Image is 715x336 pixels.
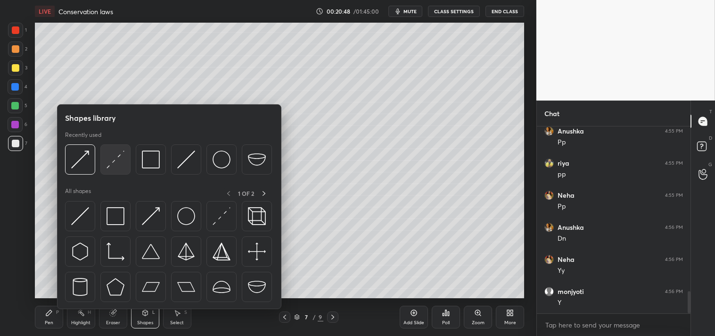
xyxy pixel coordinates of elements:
[403,8,417,15] span: mute
[388,6,422,17] button: mute
[107,243,124,260] img: svg+xml;charset=utf-8,%3Csvg%20xmlns%3D%22http%3A%2F%2Fwww.w3.org%2F2000%2Fsvg%22%20width%3D%2233...
[558,202,683,211] div: Pp
[428,6,480,17] button: CLASS SETTINGS
[318,313,323,321] div: 9
[8,42,27,57] div: 2
[544,159,554,168] img: 026962b205b144fa9124ba648bcb9170.jpg
[558,170,683,179] div: pp
[8,98,27,113] div: 5
[248,243,266,260] img: svg+xml;charset=utf-8,%3Csvg%20xmlns%3D%22http%3A%2F%2Fwww.w3.org%2F2000%2Fsvg%22%20width%3D%2240...
[558,266,683,276] div: Yy
[403,320,424,325] div: Add Slide
[313,314,316,320] div: /
[213,243,230,260] img: svg+xml;charset=utf-8,%3Csvg%20xmlns%3D%22http%3A%2F%2Fwww.w3.org%2F2000%2Fsvg%22%20width%3D%2234...
[558,159,569,168] h6: riya
[177,151,195,168] img: svg+xml;charset=utf-8,%3Csvg%20xmlns%3D%22http%3A%2F%2Fwww.w3.org%2F2000%2Fsvg%22%20width%3D%2230...
[107,151,124,168] img: svg+xml;charset=utf-8,%3Csvg%20xmlns%3D%22http%3A%2F%2Fwww.w3.org%2F2000%2Fsvg%22%20width%3D%2230...
[544,191,554,200] img: 685d0a0d0eeb4a3498235fa87bf0b178.jpg
[184,310,187,315] div: S
[665,257,683,262] div: 4:56 PM
[248,151,266,168] img: svg+xml;charset=utf-8,%3Csvg%20xmlns%3D%22http%3A%2F%2Fwww.w3.org%2F2000%2Fsvg%22%20width%3D%2238...
[544,126,554,136] img: ec5ac65015c04a1faa1e304ad744bb67.jpg
[213,151,230,168] img: svg+xml;charset=utf-8,%3Csvg%20xmlns%3D%22http%3A%2F%2Fwww.w3.org%2F2000%2Fsvg%22%20width%3D%2236...
[65,112,116,124] h5: Shapes library
[665,160,683,166] div: 4:55 PM
[107,278,124,296] img: svg+xml;charset=utf-8,%3Csvg%20xmlns%3D%22http%3A%2F%2Fwww.w3.org%2F2000%2Fsvg%22%20width%3D%2234...
[485,6,524,17] button: End Class
[8,79,27,94] div: 4
[537,126,690,313] div: grid
[558,255,575,264] h6: Neha
[45,320,53,325] div: Pen
[709,134,712,142] p: D
[558,287,584,296] h6: monjyoti
[58,7,113,16] h4: Conservation laws
[248,207,266,225] img: svg+xml;charset=utf-8,%3Csvg%20xmlns%3D%22http%3A%2F%2Fwww.w3.org%2F2000%2Fsvg%22%20width%3D%2235...
[142,278,160,296] img: svg+xml;charset=utf-8,%3Csvg%20xmlns%3D%22http%3A%2F%2Fwww.w3.org%2F2000%2Fsvg%22%20width%3D%2244...
[8,60,27,76] div: 3
[558,298,683,308] div: Y
[472,320,485,325] div: Zoom
[137,320,153,325] div: Shapes
[558,223,584,232] h6: Anushka
[71,207,89,225] img: svg+xml;charset=utf-8,%3Csvg%20xmlns%3D%22http%3A%2F%2Fwww.w3.org%2F2000%2Fsvg%22%20width%3D%2230...
[248,278,266,296] img: svg+xml;charset=utf-8,%3Csvg%20xmlns%3D%22http%3A%2F%2Fwww.w3.org%2F2000%2Fsvg%22%20width%3D%2238...
[665,193,683,198] div: 4:55 PM
[504,320,516,325] div: More
[71,243,89,260] img: svg+xml;charset=utf-8,%3Csvg%20xmlns%3D%22http%3A%2F%2Fwww.w3.org%2F2000%2Fsvg%22%20width%3D%2230...
[8,136,27,151] div: 7
[442,320,450,325] div: Poll
[302,314,311,320] div: 7
[65,187,91,199] p: All shapes
[558,138,683,147] div: Pp
[88,310,91,315] div: H
[56,310,59,315] div: P
[665,128,683,134] div: 4:55 PM
[142,207,160,225] img: svg+xml;charset=utf-8,%3Csvg%20xmlns%3D%22http%3A%2F%2Fwww.w3.org%2F2000%2Fsvg%22%20width%3D%2230...
[107,207,124,225] img: svg+xml;charset=utf-8,%3Csvg%20xmlns%3D%22http%3A%2F%2Fwww.w3.org%2F2000%2Fsvg%22%20width%3D%2234...
[177,207,195,225] img: svg+xml;charset=utf-8,%3Csvg%20xmlns%3D%22http%3A%2F%2Fwww.w3.org%2F2000%2Fsvg%22%20width%3D%2236...
[665,289,683,294] div: 4:56 PM
[8,117,27,132] div: 6
[544,287,554,296] img: default.png
[106,320,120,325] div: Eraser
[35,6,55,17] div: LIVE
[142,151,160,168] img: svg+xml;charset=utf-8,%3Csvg%20xmlns%3D%22http%3A%2F%2Fwww.w3.org%2F2000%2Fsvg%22%20width%3D%2234...
[558,191,575,200] h6: Neha
[558,234,683,244] div: Dn
[71,278,89,296] img: svg+xml;charset=utf-8,%3Csvg%20xmlns%3D%22http%3A%2F%2Fwww.w3.org%2F2000%2Fsvg%22%20width%3D%2228...
[170,320,184,325] div: Select
[71,151,89,168] img: svg+xml;charset=utf-8,%3Csvg%20xmlns%3D%22http%3A%2F%2Fwww.w3.org%2F2000%2Fsvg%22%20width%3D%2230...
[238,190,254,197] p: 1 OF 2
[544,223,554,232] img: ec5ac65015c04a1faa1e304ad744bb67.jpg
[8,23,27,38] div: 1
[708,161,712,168] p: G
[709,108,712,115] p: T
[71,320,90,325] div: Highlight
[665,225,683,230] div: 4:56 PM
[544,255,554,264] img: 685d0a0d0eeb4a3498235fa87bf0b178.jpg
[177,278,195,296] img: svg+xml;charset=utf-8,%3Csvg%20xmlns%3D%22http%3A%2F%2Fwww.w3.org%2F2000%2Fsvg%22%20width%3D%2244...
[142,243,160,260] img: svg+xml;charset=utf-8,%3Csvg%20xmlns%3D%22http%3A%2F%2Fwww.w3.org%2F2000%2Fsvg%22%20width%3D%2238...
[177,243,195,260] img: svg+xml;charset=utf-8,%3Csvg%20xmlns%3D%22http%3A%2F%2Fwww.w3.org%2F2000%2Fsvg%22%20width%3D%2234...
[558,127,584,135] h6: Anushka
[213,278,230,296] img: svg+xml;charset=utf-8,%3Csvg%20xmlns%3D%22http%3A%2F%2Fwww.w3.org%2F2000%2Fsvg%22%20width%3D%2238...
[65,131,101,139] p: Recently used
[152,310,155,315] div: L
[213,207,230,225] img: svg+xml;charset=utf-8,%3Csvg%20xmlns%3D%22http%3A%2F%2Fwww.w3.org%2F2000%2Fsvg%22%20width%3D%2230...
[537,101,567,126] p: Chat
